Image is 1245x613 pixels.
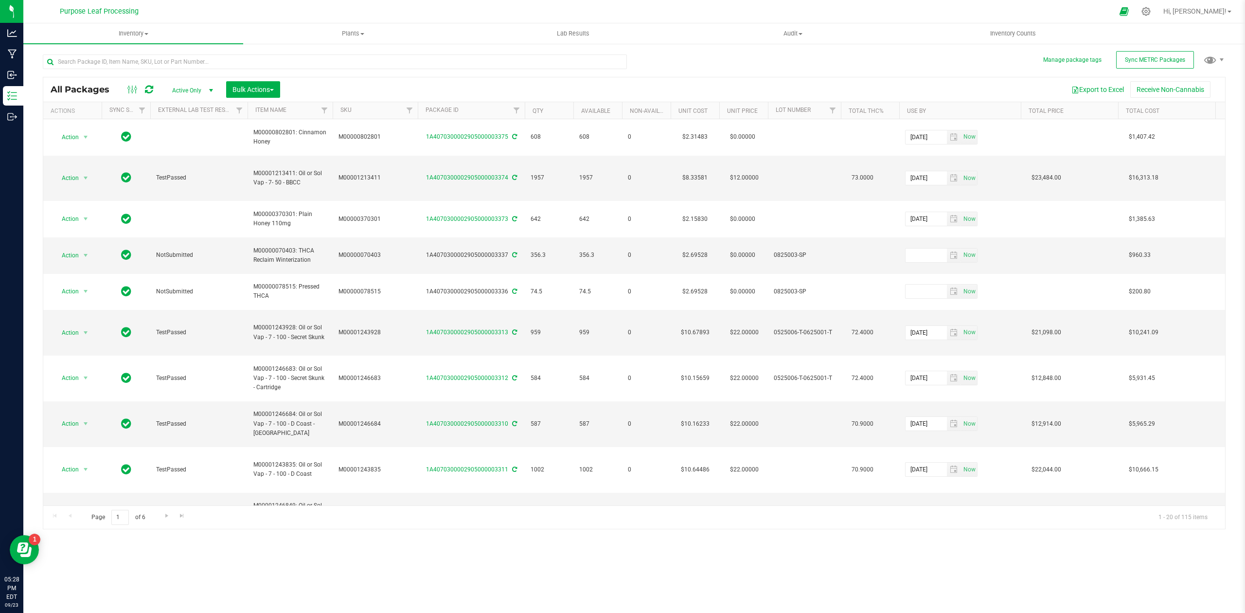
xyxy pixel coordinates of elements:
[1065,81,1130,98] button: Export to Excel
[1124,325,1163,340] span: $10,241.09
[725,285,760,299] span: $0.00000
[671,156,719,201] td: $8.33581
[156,465,242,474] span: TestPassed
[83,510,153,525] span: Page of 6
[961,325,978,340] span: Set Current date
[579,328,616,337] span: 959
[725,325,764,340] span: $22.00000
[1124,371,1160,385] span: $5,931.45
[579,251,616,260] span: 356.3
[579,132,616,142] span: 608
[80,463,92,476] span: select
[533,108,543,114] a: Qty
[338,328,412,337] span: M00001243928
[628,419,665,429] span: 0
[51,108,98,114] div: Actions
[80,285,92,298] span: select
[961,371,977,385] span: select
[1126,108,1159,114] a: Total Cost
[725,463,764,477] span: $22.00000
[847,371,878,385] span: 72.4000
[531,132,568,142] span: 608
[53,249,79,262] span: Action
[579,173,616,182] span: 1957
[253,410,327,438] span: M00001246684: Oil or Sol Vap - 7 - 100 - D Coast - [GEOGRAPHIC_DATA]
[579,374,616,383] span: 584
[847,171,878,185] span: 73.0000
[80,130,92,144] span: select
[156,251,242,260] span: NotSubmitted
[338,419,412,429] span: M00001246684
[671,493,719,539] td: $10.26887
[579,465,616,474] span: 1002
[961,212,977,226] span: select
[1124,417,1160,431] span: $5,965.29
[531,173,568,182] span: 1957
[511,174,517,181] span: Sync from Compliance System
[671,447,719,493] td: $10.64486
[253,460,327,479] span: M00001243835: Oil or Sol Vap - 7 - 100 - D Coast
[29,534,40,545] iframe: Resource center unread badge
[1130,81,1210,98] button: Receive Non-Cannabis
[671,274,719,310] td: $2.69528
[426,466,508,473] a: 1A4070300002905000003311
[671,237,719,274] td: $2.69528
[121,325,131,339] span: In Sync
[426,420,508,427] a: 1A4070300002905000003310
[23,29,243,38] span: Inventory
[156,374,242,383] span: TestPassed
[317,102,333,119] a: Filter
[1124,130,1160,144] span: $1,407.42
[671,119,719,156] td: $2.31483
[121,371,131,385] span: In Sync
[156,419,242,429] span: TestPassed
[961,371,978,385] span: Set Current date
[10,535,39,564] iframe: Resource center
[947,285,961,298] span: select
[961,130,977,144] span: select
[847,325,878,340] span: 72.4000
[134,102,150,119] a: Filter
[253,128,327,146] span: M00000802801: Cinnamon Honey
[53,371,79,385] span: Action
[338,287,412,296] span: M00000078515
[463,23,683,44] a: Lab Results
[253,282,327,301] span: M00000078515: Pressed THCA
[53,463,79,476] span: Action
[961,248,978,262] span: Set Current date
[416,287,526,296] div: 1A4070300002905000003336
[727,108,758,114] a: Unit Price
[121,285,131,298] span: In Sync
[253,364,327,393] span: M00001246683: Oil or Sol Vap - 7 - 100 - Secret Skunk - Cartridge
[402,102,418,119] a: Filter
[1140,7,1152,16] div: Manage settings
[121,463,131,476] span: In Sync
[426,174,508,181] a: 1A4070300002905000003374
[1116,51,1194,69] button: Sync METRC Packages
[961,212,978,226] span: Set Current date
[847,463,878,477] span: 70.9000
[1125,56,1185,63] span: Sync METRC Packages
[226,81,280,98] button: Bulk Actions
[628,251,665,260] span: 0
[683,23,903,44] a: Audit
[156,173,242,182] span: TestPassed
[232,86,274,93] span: Bulk Actions
[509,102,525,119] a: Filter
[1124,171,1163,185] span: $16,313.18
[53,326,79,340] span: Action
[671,401,719,447] td: $10.16233
[1027,325,1066,340] span: $21,098.00
[511,466,517,473] span: Sync from Compliance System
[947,249,961,262] span: select
[160,510,174,523] a: Go to the next page
[121,130,131,144] span: In Sync
[725,371,764,385] span: $22.00000
[1163,7,1227,15] span: Hi, [PERSON_NAME]!
[1124,248,1156,262] span: $960.33
[80,371,92,385] span: select
[121,171,131,184] span: In Sync
[628,132,665,142] span: 0
[338,132,412,142] span: M00000802801
[961,326,977,340] span: select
